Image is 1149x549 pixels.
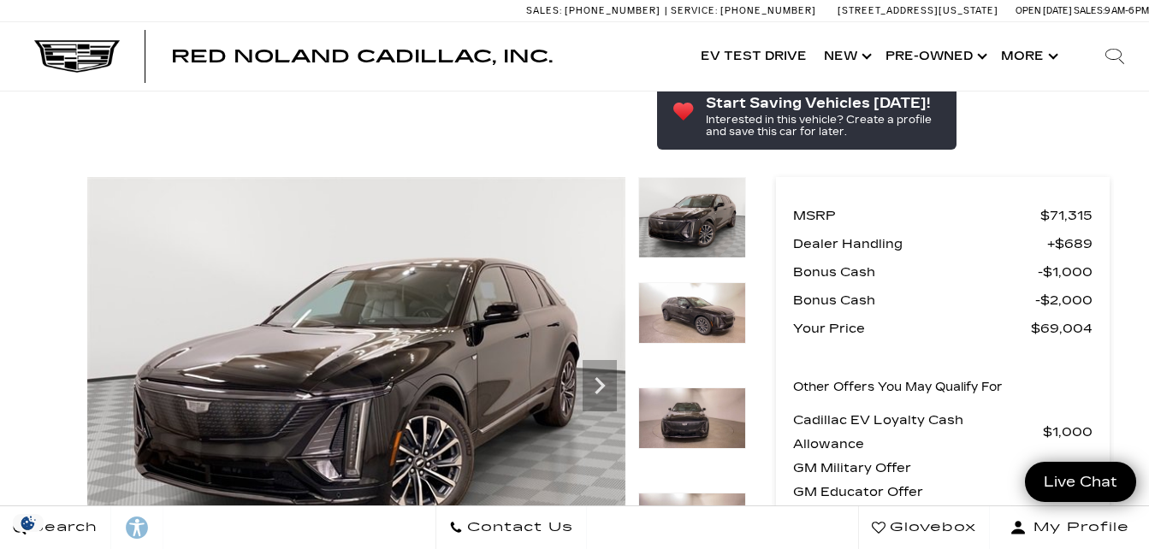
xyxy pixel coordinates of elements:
[1047,232,1093,256] span: $689
[877,22,992,91] a: Pre-Owned
[1027,516,1129,540] span: My Profile
[793,504,1093,528] a: GM First Responder Offer $500
[671,5,718,16] span: Service:
[565,5,660,16] span: [PHONE_NUMBER]
[793,480,1053,504] span: GM Educator Offer
[793,260,1038,284] span: Bonus Cash
[793,316,1093,340] a: Your Price $69,004
[1074,5,1105,16] span: Sales:
[992,22,1063,91] button: More
[793,288,1093,312] a: Bonus Cash $2,000
[9,514,48,532] section: Click to Open Cookie Consent Modal
[793,456,1053,480] span: GM Military Offer
[9,514,48,532] img: Opt-Out Icon
[1016,5,1072,16] span: Open [DATE]
[793,504,1053,528] span: GM First Responder Offer
[583,360,617,411] div: Next
[793,260,1093,284] a: Bonus Cash $1,000
[171,48,553,65] a: Red Noland Cadillac, Inc.
[665,6,820,15] a: Service: [PHONE_NUMBER]
[1040,204,1093,227] span: $71,315
[793,204,1093,227] a: MSRP $71,315
[1043,420,1093,444] span: $1,000
[720,5,816,16] span: [PHONE_NUMBER]
[1031,316,1093,340] span: $69,004
[526,5,562,16] span: Sales:
[1035,288,1093,312] span: $2,000
[793,408,1093,456] a: Cadillac EV Loyalty Cash Allowance $1,000
[885,516,976,540] span: Glovebox
[990,506,1149,549] button: Open user profile menu
[526,6,665,15] a: Sales: [PHONE_NUMBER]
[1035,472,1126,492] span: Live Chat
[1038,260,1093,284] span: $1,000
[793,316,1031,340] span: Your Price
[638,387,746,449] img: New 2025 Stellar Black Metallic Cadillac Sport 2 image 3
[793,480,1093,504] a: GM Educator Offer $500
[1105,5,1149,16] span: 9 AM-6 PM
[1025,462,1136,502] a: Live Chat
[793,408,1043,456] span: Cadillac EV Loyalty Cash Allowance
[27,516,98,540] span: Search
[463,516,573,540] span: Contact Us
[793,232,1093,256] a: Dealer Handling $689
[435,506,587,549] a: Contact Us
[793,204,1040,227] span: MSRP
[1053,504,1093,528] span: $500
[858,506,990,549] a: Glovebox
[793,288,1035,312] span: Bonus Cash
[1053,456,1093,480] span: $500
[638,282,746,344] img: New 2025 Stellar Black Metallic Cadillac Sport 2 image 2
[638,177,746,258] img: New 2025 Stellar Black Metallic Cadillac Sport 2 image 1
[171,46,553,67] span: Red Noland Cadillac, Inc.
[692,22,815,91] a: EV Test Drive
[815,22,877,91] a: New
[34,40,120,73] img: Cadillac Dark Logo with Cadillac White Text
[793,232,1047,256] span: Dealer Handling
[793,375,1003,399] p: Other Offers You May Qualify For
[793,456,1093,480] a: GM Military Offer $500
[838,5,998,16] a: [STREET_ADDRESS][US_STATE]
